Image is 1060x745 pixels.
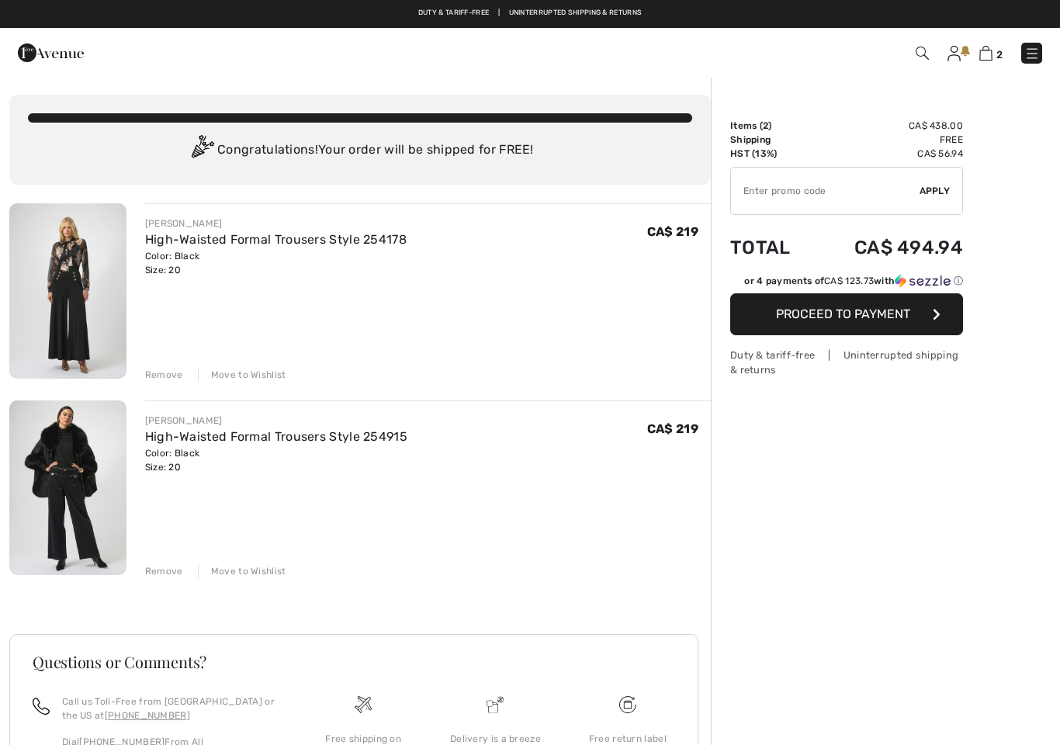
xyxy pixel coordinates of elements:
[186,135,217,166] img: Congratulation2.svg
[730,119,813,133] td: Items ( )
[744,274,963,288] div: or 4 payments of with
[979,43,1003,62] a: 2
[145,414,407,428] div: [PERSON_NAME]
[105,710,190,721] a: [PHONE_NUMBER]
[776,307,910,321] span: Proceed to Payment
[730,274,963,293] div: or 4 payments ofCA$ 123.73withSezzle Click to learn more about Sezzle
[730,147,813,161] td: HST (13%)
[487,696,504,713] img: Delivery is a breeze since we pay the duties!
[145,368,183,382] div: Remove
[763,120,768,131] span: 2
[62,695,279,722] p: Call us Toll-Free from [GEOGRAPHIC_DATA] or the US at
[731,168,920,214] input: Promo code
[9,203,126,379] img: High-Waisted Formal Trousers Style 254178
[813,147,963,161] td: CA$ 56.94
[145,429,407,444] a: High-Waisted Formal Trousers Style 254915
[916,47,929,60] img: Search
[28,135,692,166] div: Congratulations! Your order will be shipped for FREE!
[813,119,963,133] td: CA$ 438.00
[33,654,675,670] h3: Questions or Comments?
[979,46,992,61] img: Shopping Bag
[145,446,407,474] div: Color: Black Size: 20
[730,221,813,274] td: Total
[145,232,407,247] a: High-Waisted Formal Trousers Style 254178
[18,37,84,68] img: 1ère Avenue
[647,421,698,436] span: CA$ 219
[813,133,963,147] td: Free
[947,46,961,61] img: My Info
[9,400,126,576] img: High-Waisted Formal Trousers Style 254915
[355,696,372,713] img: Free shipping on orders over $99
[824,275,874,286] span: CA$ 123.73
[996,49,1003,61] span: 2
[895,274,951,288] img: Sezzle
[18,44,84,59] a: 1ère Avenue
[730,348,963,377] div: Duty & tariff-free | Uninterrupted shipping & returns
[33,698,50,715] img: call
[145,564,183,578] div: Remove
[647,224,698,239] span: CA$ 219
[813,221,963,274] td: CA$ 494.94
[145,249,407,277] div: Color: Black Size: 20
[730,293,963,335] button: Proceed to Payment
[730,133,813,147] td: Shipping
[198,564,286,578] div: Move to Wishlist
[920,184,951,198] span: Apply
[619,696,636,713] img: Free shipping on orders over $99
[1024,46,1040,61] img: Menu
[198,368,286,382] div: Move to Wishlist
[145,217,407,230] div: [PERSON_NAME]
